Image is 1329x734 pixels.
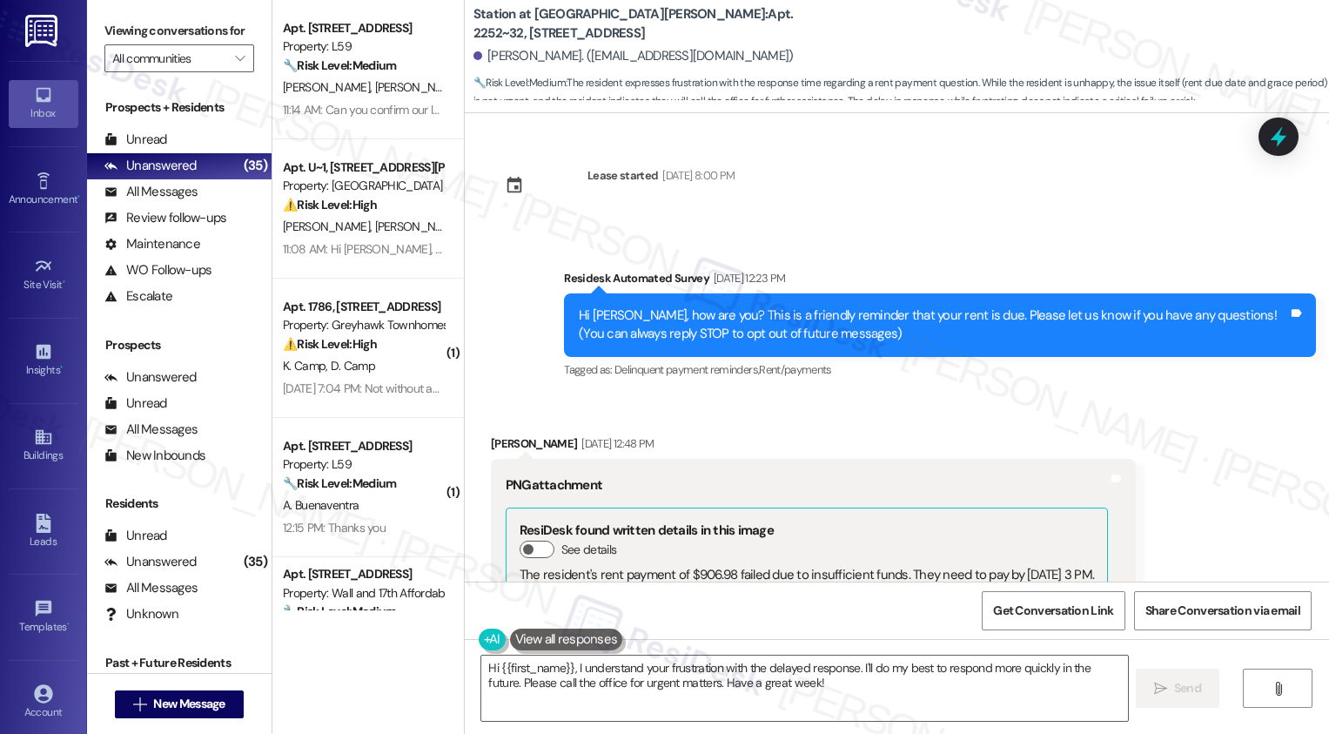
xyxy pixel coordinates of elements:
[283,219,375,234] span: [PERSON_NAME]
[473,5,822,43] b: Station at [GEOGRAPHIC_DATA][PERSON_NAME]: Apt. 2252~32, [STREET_ADDRESS]
[9,594,78,641] a: Templates •
[283,565,444,583] div: Apt. [STREET_ADDRESS]
[104,17,254,44] label: Viewing conversations for
[87,495,272,513] div: Residents
[283,584,444,603] div: Property: Wall and 17th Affordable
[9,252,78,299] a: Site Visit •
[283,158,444,177] div: Apt. U~1, [STREET_ADDRESS][PERSON_NAME]
[374,79,461,95] span: [PERSON_NAME]
[283,455,444,474] div: Property: L59
[239,549,272,576] div: (35)
[104,605,178,623] div: Unknown
[564,269,1316,293] div: Residesk Automated Survey
[587,166,659,185] div: Lease started
[104,421,198,439] div: All Messages
[104,209,226,227] div: Review follow-ups
[133,697,146,711] i: 
[283,437,444,455] div: Apt. [STREET_ADDRESS]
[104,579,198,597] div: All Messages
[115,690,244,718] button: New Message
[283,520,386,535] div: 12:15 PM: Thanks you
[283,241,587,257] div: 11:08 AM: Hi [PERSON_NAME], we are interested in renewing.
[104,394,167,413] div: Unread
[239,152,272,179] div: (35)
[87,336,272,354] div: Prospects
[283,57,396,73] strong: 🔧 Risk Level: Medium
[374,219,466,234] span: [PERSON_NAME]
[283,603,396,619] strong: 🔧 Risk Level: Medium
[25,15,61,47] img: ResiDesk Logo
[709,269,785,287] div: [DATE] 12:23 PM
[982,591,1124,630] button: Get Conversation Link
[283,380,1257,396] div: [DATE] 7:04 PM: Not without advance notice as I will need to secure my pets and my husband is a n...
[283,298,444,316] div: Apt. 1786, [STREET_ADDRESS]
[1272,682,1285,696] i: 
[67,618,70,630] span: •
[520,522,774,539] b: ResiDesk found written details in this image
[104,447,205,465] div: New Inbounds
[577,434,654,453] div: [DATE] 12:48 PM
[1174,679,1201,697] span: Send
[759,362,832,377] span: Rent/payments
[283,358,331,374] span: K. Camp
[520,566,1094,584] div: The resident's rent payment of $906.98 failed due to insufficient funds. They need to pay by [DAT...
[104,553,197,571] div: Unanswered
[104,131,167,149] div: Unread
[87,98,272,117] div: Prospects + Residents
[579,306,1288,344] div: Hi [PERSON_NAME], how are you? This is a friendly reminder that your rent is due. Please let us k...
[9,337,78,384] a: Insights •
[283,79,375,95] span: [PERSON_NAME]
[283,475,396,491] strong: 🔧 Risk Level: Medium
[283,197,377,212] strong: ⚠️ Risk Level: High
[561,541,616,559] label: See details
[1136,669,1220,708] button: Send
[104,368,197,387] div: Unanswered
[491,434,1136,459] div: [PERSON_NAME]
[104,527,167,545] div: Unread
[63,276,65,288] span: •
[1134,591,1312,630] button: Share Conversation via email
[104,183,198,201] div: All Messages
[9,80,78,127] a: Inbox
[60,361,63,374] span: •
[283,177,444,195] div: Property: [GEOGRAPHIC_DATA] and Apartments
[506,476,602,494] b: PNG attachment
[283,316,444,334] div: Property: Greyhawk Townhomes
[153,695,225,713] span: New Message
[331,358,375,374] span: D. Camp
[104,157,197,175] div: Unanswered
[9,508,78,556] a: Leads
[993,602,1113,620] span: Get Conversation Link
[564,357,1316,382] div: Tagged as:
[77,191,80,203] span: •
[1154,682,1167,696] i: 
[614,362,759,377] span: Delinquent payment reminders ,
[283,336,377,352] strong: ⚠️ Risk Level: High
[104,235,200,253] div: Maintenance
[235,51,245,65] i: 
[104,287,172,306] div: Escalate
[283,19,444,37] div: Apt. [STREET_ADDRESS]
[283,37,444,56] div: Property: L59
[283,497,359,513] span: A. Buenaventra
[658,166,735,185] div: [DATE] 8:00 PM
[87,654,272,672] div: Past + Future Residents
[9,679,78,726] a: Account
[112,44,226,72] input: All communities
[283,102,611,118] div: 11:14 AM: Can you confirm our lease is up at this end of this month.
[481,656,1128,721] textarea: Hi {{first_name}}, I understand your frustration with the delayed response. I'll do my best to re...
[1145,602,1300,620] span: Share Conversation via email
[473,76,566,90] strong: 🔧 Risk Level: Medium
[104,261,211,279] div: WO Follow-ups
[473,47,794,65] div: [PERSON_NAME]. ([EMAIL_ADDRESS][DOMAIN_NAME])
[9,422,78,469] a: Buildings
[473,74,1329,111] span: : The resident expresses frustration with the response time regarding a rent payment question. Wh...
